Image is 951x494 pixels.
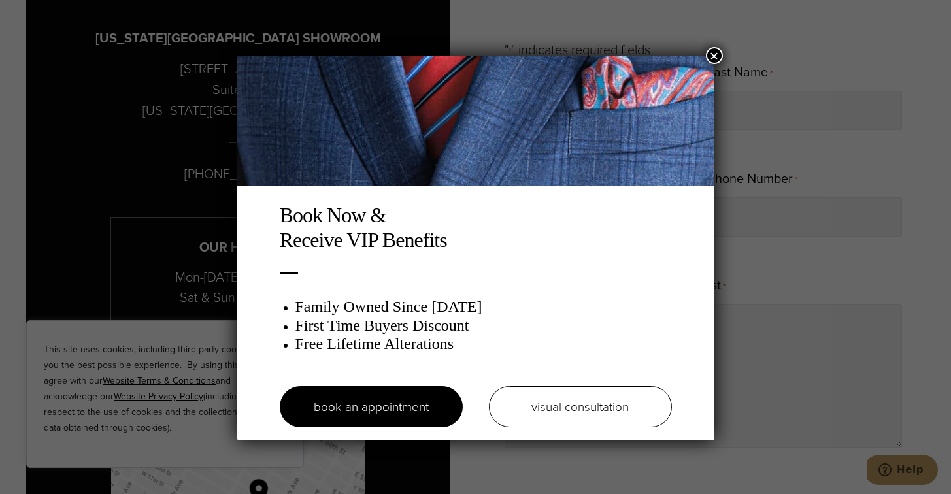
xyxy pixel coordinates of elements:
a: book an appointment [280,386,463,427]
h3: First Time Buyers Discount [295,316,672,335]
span: Help [30,9,57,21]
h3: Family Owned Since [DATE] [295,297,672,316]
h2: Book Now & Receive VIP Benefits [280,203,672,253]
h3: Free Lifetime Alterations [295,335,672,354]
a: visual consultation [489,386,672,427]
button: Close [706,47,723,64]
